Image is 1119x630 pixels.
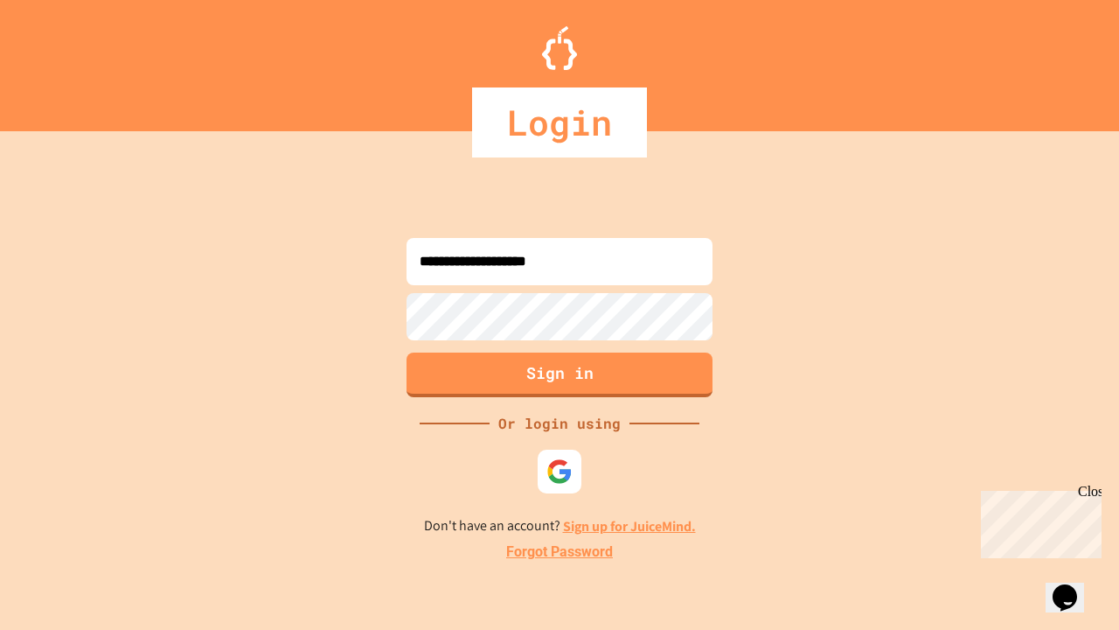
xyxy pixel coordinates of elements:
a: Forgot Password [506,542,613,563]
button: Sign in [407,353,712,397]
div: Login [472,87,647,157]
div: Or login using [490,413,629,434]
a: Sign up for JuiceMind. [563,517,696,535]
iframe: chat widget [1046,560,1102,612]
p: Don't have an account? [424,515,696,537]
img: google-icon.svg [546,458,573,485]
img: Logo.svg [542,26,577,70]
iframe: chat widget [974,484,1102,558]
div: Chat with us now!Close [7,7,121,111]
